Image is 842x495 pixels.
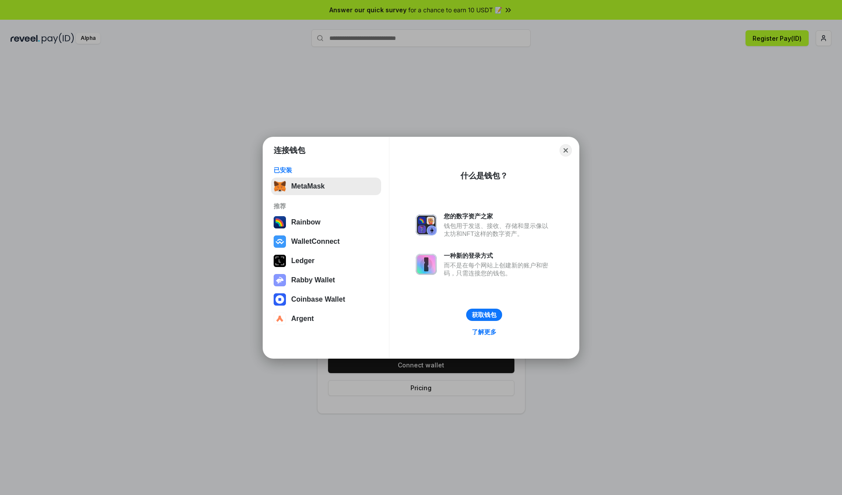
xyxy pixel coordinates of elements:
[472,311,496,319] div: 获取钱包
[291,296,345,303] div: Coinbase Wallet
[274,313,286,325] img: svg+xml,%3Csvg%20width%3D%2228%22%20height%3D%2228%22%20viewBox%3D%220%200%2028%2028%22%20fill%3D...
[291,182,325,190] div: MetaMask
[274,235,286,248] img: svg+xml,%3Csvg%20width%3D%2228%22%20height%3D%2228%22%20viewBox%3D%220%200%2028%2028%22%20fill%3D...
[291,276,335,284] div: Rabby Wallet
[274,202,378,210] div: 推荐
[444,212,553,220] div: 您的数字资产之家
[271,252,381,270] button: Ledger
[274,180,286,192] img: svg+xml,%3Csvg%20fill%3D%22none%22%20height%3D%2233%22%20viewBox%3D%220%200%2035%2033%22%20width%...
[271,214,381,231] button: Rainbow
[271,233,381,250] button: WalletConnect
[416,254,437,275] img: svg+xml,%3Csvg%20xmlns%3D%22http%3A%2F%2Fwww.w3.org%2F2000%2Fsvg%22%20fill%3D%22none%22%20viewBox...
[274,274,286,286] img: svg+xml,%3Csvg%20xmlns%3D%22http%3A%2F%2Fwww.w3.org%2F2000%2Fsvg%22%20fill%3D%22none%22%20viewBox...
[444,252,553,260] div: 一种新的登录方式
[291,218,321,226] div: Rainbow
[291,238,340,246] div: WalletConnect
[291,315,314,323] div: Argent
[416,214,437,235] img: svg+xml,%3Csvg%20xmlns%3D%22http%3A%2F%2Fwww.w3.org%2F2000%2Fsvg%22%20fill%3D%22none%22%20viewBox...
[274,216,286,228] img: svg+xml,%3Csvg%20width%3D%22120%22%20height%3D%22120%22%20viewBox%3D%220%200%20120%20120%22%20fil...
[271,291,381,308] button: Coinbase Wallet
[467,326,502,338] a: 了解更多
[274,145,305,156] h1: 连接钱包
[466,309,502,321] button: 获取钱包
[560,144,572,157] button: Close
[460,171,508,181] div: 什么是钱包？
[271,271,381,289] button: Rabby Wallet
[274,255,286,267] img: svg+xml,%3Csvg%20xmlns%3D%22http%3A%2F%2Fwww.w3.org%2F2000%2Fsvg%22%20width%3D%2228%22%20height%3...
[274,166,378,174] div: 已安装
[472,328,496,336] div: 了解更多
[271,178,381,195] button: MetaMask
[444,222,553,238] div: 钱包用于发送、接收、存储和显示像以太坊和NFT这样的数字资产。
[444,261,553,277] div: 而不是在每个网站上创建新的账户和密码，只需连接您的钱包。
[271,310,381,328] button: Argent
[291,257,314,265] div: Ledger
[274,293,286,306] img: svg+xml,%3Csvg%20width%3D%2228%22%20height%3D%2228%22%20viewBox%3D%220%200%2028%2028%22%20fill%3D...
